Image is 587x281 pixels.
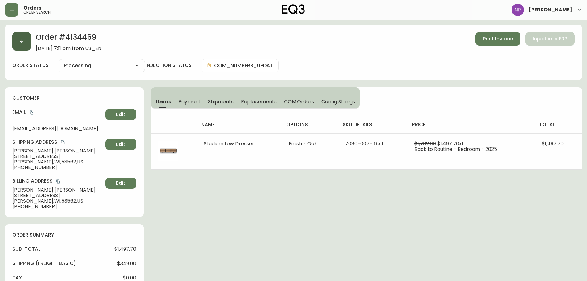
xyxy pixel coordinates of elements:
[12,154,103,159] span: [STREET_ADDRESS]
[55,178,61,184] button: copy
[12,198,103,204] span: [PERSON_NAME] , WI , 53562 , US
[12,193,103,198] span: [STREET_ADDRESS]
[204,140,254,147] span: Stadium Low Dresser
[145,62,192,69] h4: injection status
[12,126,103,131] span: [EMAIL_ADDRESS][DOMAIN_NAME]
[156,98,171,105] span: Items
[483,35,513,42] span: Print Invoice
[345,140,383,147] span: 7080-007-16 x 1
[12,165,103,170] span: [PHONE_NUMBER]
[23,6,41,10] span: Orders
[208,98,234,105] span: Shipments
[343,121,402,128] h4: sku details
[158,141,178,161] img: a211b62d-14f9-4e8c-bf92-5c02eca8f8a4Optional[stadium-black-low-dresser].jpg
[12,95,136,101] h4: customer
[412,121,529,128] h4: price
[512,4,524,16] img: 50f1e64a3f95c89b5c5247455825f96f
[539,121,577,128] h4: total
[36,46,101,51] span: [DATE] 7:11 pm from US_EN
[117,261,136,267] span: $349.00
[282,4,305,14] img: logo
[289,141,330,147] li: Finish - Oak
[105,178,136,189] button: Edit
[12,204,103,209] span: [PHONE_NUMBER]
[28,110,35,116] button: copy
[12,260,76,267] h4: Shipping ( Freight Basic )
[201,121,277,128] h4: name
[60,139,66,145] button: copy
[286,121,333,128] h4: options
[12,148,103,154] span: [PERSON_NAME] [PERSON_NAME]
[105,139,136,150] button: Edit
[36,32,101,46] h2: Order # 4134469
[12,232,136,238] h4: order summary
[321,98,355,105] span: Config Strings
[12,178,103,184] h4: Billing Address
[12,159,103,165] span: [PERSON_NAME] , WI , 53562 , US
[12,109,103,116] h4: Email
[114,246,136,252] span: $1,497.70
[12,187,103,193] span: [PERSON_NAME] [PERSON_NAME]
[116,111,125,118] span: Edit
[284,98,314,105] span: COM Orders
[105,109,136,120] button: Edit
[23,10,51,14] h5: order search
[116,141,125,148] span: Edit
[241,98,276,105] span: Replacements
[12,139,103,146] h4: Shipping Address
[529,7,572,12] span: [PERSON_NAME]
[414,140,436,147] span: $1,762.00
[12,246,40,253] h4: sub-total
[542,140,564,147] span: $1,497.70
[123,275,136,281] span: $0.00
[414,146,497,153] span: Back to Routine - Bedroom - 2025
[116,180,125,187] span: Edit
[12,62,49,69] label: order status
[178,98,201,105] span: Payment
[437,140,463,147] span: $1,497.70 x 1
[475,32,520,46] button: Print Invoice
